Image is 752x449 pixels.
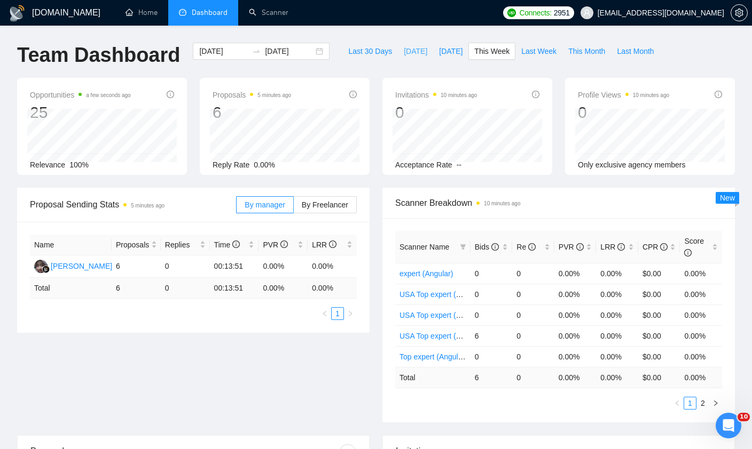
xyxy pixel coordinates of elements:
[731,9,747,17] span: setting
[210,278,259,299] td: 00:13:51
[633,92,669,98] time: 10 minutes ago
[192,8,228,17] span: Dashboard
[638,304,680,325] td: $0.00
[554,284,597,304] td: 0.00%
[347,310,354,317] span: right
[252,47,261,55] span: to
[399,243,449,251] span: Scanner Name
[199,45,248,57] input: Start date
[30,198,236,211] span: Proposal Sending Stats
[395,89,477,101] span: Invitations
[617,243,625,251] span: info-circle
[512,346,554,367] td: 0
[161,255,210,278] td: 0
[578,89,669,101] span: Profile Views
[696,397,709,410] li: 2
[684,249,692,256] span: info-circle
[484,201,520,206] time: 10 minutes ago
[30,161,65,169] span: Relevance
[331,307,344,320] li: 1
[329,240,336,248] span: info-circle
[9,5,26,22] img: logo
[69,161,89,169] span: 100%
[468,43,515,60] button: This Week
[349,91,357,98] span: info-circle
[512,367,554,388] td: 0
[643,243,668,251] span: CPR
[720,194,735,202] span: New
[257,92,291,98] time: 5 minutes ago
[344,307,357,320] li: Next Page
[395,196,722,210] span: Scanner Breakdown
[332,308,343,319] a: 1
[638,325,680,346] td: $0.00
[318,307,331,320] li: Previous Page
[17,43,180,68] h1: Team Dashboard
[512,304,554,325] td: 0
[214,240,240,249] span: Time
[399,290,477,299] a: USA Top expert (Kotlin)
[512,284,554,304] td: 0
[596,263,638,284] td: 0.00%
[680,346,722,367] td: 0.00%
[258,255,308,278] td: 0.00%
[265,45,314,57] input: End date
[638,263,680,284] td: $0.00
[596,325,638,346] td: 0.00%
[671,397,684,410] li: Previous Page
[30,235,112,255] th: Name
[213,89,291,101] span: Proposals
[42,266,50,273] img: gigradar-bm.png
[731,4,748,21] button: setting
[112,235,161,255] th: Proposals
[249,8,288,17] a: searchScanner
[439,45,463,57] span: [DATE]
[697,397,709,409] a: 2
[680,284,722,304] td: 0.00%
[512,263,554,284] td: 0
[638,367,680,388] td: $ 0.00
[322,310,328,317] span: left
[684,397,696,409] a: 1
[521,45,557,57] span: Last Week
[680,367,722,388] td: 0.00 %
[263,240,288,249] span: PVR
[559,243,584,251] span: PVR
[638,346,680,367] td: $0.00
[532,91,539,98] span: info-circle
[86,92,130,98] time: a few seconds ago
[680,304,722,325] td: 0.00%
[308,278,357,299] td: 0.00 %
[674,400,680,406] span: left
[213,102,291,123] div: 6
[398,43,433,60] button: [DATE]
[399,269,453,278] a: expert (Angular)
[638,284,680,304] td: $0.00
[507,9,516,17] img: upwork-logo.png
[318,307,331,320] button: left
[161,278,210,299] td: 0
[731,9,748,17] a: setting
[210,255,259,278] td: 00:13:51
[684,237,704,257] span: Score
[308,255,357,278] td: 0.00%
[680,325,722,346] td: 0.00%
[684,397,696,410] li: 1
[568,45,605,57] span: This Month
[395,161,452,169] span: Acceptance Rate
[302,201,348,209] span: By Freelancer
[245,201,285,209] span: By manager
[554,367,597,388] td: 0.00 %
[596,346,638,367] td: 0.00%
[457,161,461,169] span: --
[516,243,536,251] span: Re
[554,346,597,367] td: 0.00%
[51,260,129,272] div: [PERSON_NAME] Ayra
[399,311,484,319] a: USA Top expert (Angular)
[512,325,554,346] td: 0
[348,45,392,57] span: Last 30 Days
[709,397,722,410] button: right
[471,263,513,284] td: 0
[578,161,686,169] span: Only exclusive agency members
[161,235,210,255] th: Replies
